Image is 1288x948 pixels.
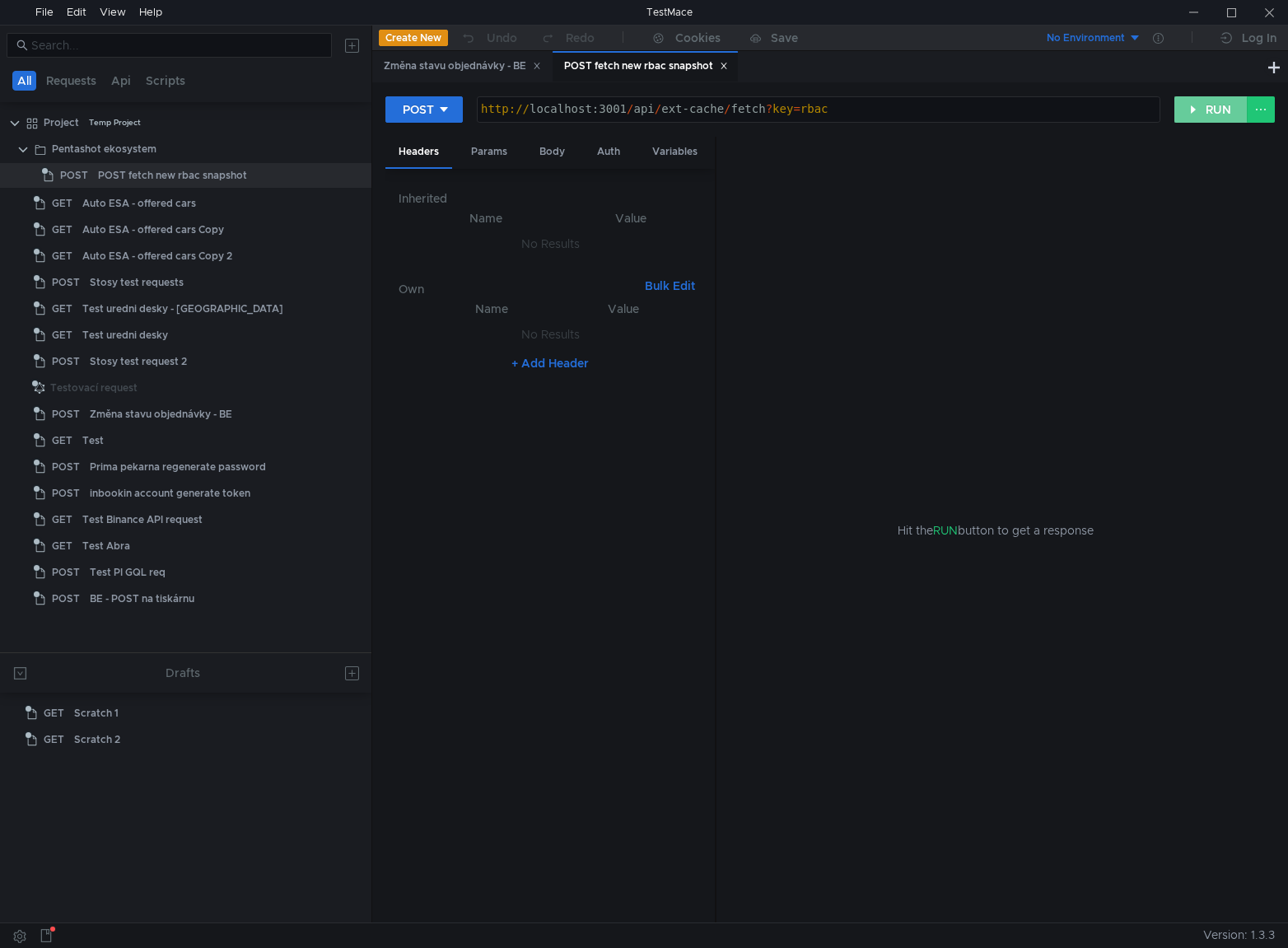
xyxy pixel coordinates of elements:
[52,191,72,216] span: GET
[44,110,79,135] div: Project
[529,26,606,50] button: Redo
[487,28,517,48] div: Undo
[82,297,283,321] div: Test uredni desky - [GEOGRAPHIC_DATA]
[526,137,578,167] div: Body
[639,137,711,167] div: Variables
[385,137,452,169] div: Headers
[52,455,80,479] span: POST
[385,96,463,123] button: POST
[98,163,247,188] div: POST fetch new rbac snapshot
[458,137,520,167] div: Params
[52,507,72,532] span: GET
[90,586,194,611] div: BE - POST na tiskárnu
[412,208,559,228] th: Name
[52,586,80,611] span: POST
[44,701,64,726] span: GET
[52,560,80,585] span: POST
[898,521,1094,539] span: Hit the button to get a response
[74,727,120,752] div: Scratch 2
[379,30,448,46] button: Create New
[50,376,138,400] div: Testovací request
[521,236,580,251] nz-embed-empty: No Results
[41,71,101,91] button: Requests
[52,428,72,453] span: GET
[90,349,187,374] div: Stosy test request 2
[933,523,958,538] span: RUN
[1203,923,1275,947] span: Version: 1.3.3
[425,299,559,319] th: Name
[52,297,72,321] span: GET
[448,26,529,50] button: Undo
[82,507,203,532] div: Test Binance API request
[90,560,166,585] div: Test PI GQL req
[52,217,72,242] span: GET
[675,28,721,48] div: Cookies
[52,481,80,506] span: POST
[90,481,250,506] div: inbookin account generate token
[566,28,595,48] div: Redo
[106,71,136,91] button: Api
[82,323,168,348] div: Test uredni desky
[82,217,224,242] div: Auto ESA - offered cars Copy
[564,58,728,75] div: POST fetch new rbac snapshot
[60,163,88,188] span: POST
[90,402,232,427] div: Změna stavu objednávky - BE
[44,727,64,752] span: GET
[52,402,80,427] span: POST
[82,534,130,558] div: Test Abra
[141,71,190,91] button: Scripts
[584,137,633,167] div: Auth
[52,349,80,374] span: POST
[771,32,798,44] div: Save
[1027,25,1141,51] button: No Environment
[399,279,638,299] h6: Own
[384,58,541,75] div: Změna stavu objednávky - BE
[638,276,702,296] button: Bulk Edit
[82,428,104,453] div: Test
[89,110,141,135] div: Temp Project
[52,270,80,295] span: POST
[74,701,119,726] div: Scratch 1
[52,323,72,348] span: GET
[82,244,232,269] div: Auto ESA - offered cars Copy 2
[1242,28,1276,48] div: Log In
[82,191,196,216] div: Auto ESA - offered cars
[559,208,702,228] th: Value
[90,455,266,479] div: Prima pekarna regenerate password
[399,189,702,208] h6: Inherited
[521,327,580,342] nz-embed-empty: No Results
[90,270,184,295] div: Stosy test requests
[505,353,595,373] button: + Add Header
[1174,96,1248,123] button: RUN
[559,299,688,319] th: Value
[52,244,72,269] span: GET
[31,36,322,54] input: Search...
[166,663,200,683] div: Drafts
[12,71,36,91] button: All
[52,137,156,161] div: Pentashot ekosystem
[403,100,434,119] div: POST
[1047,30,1125,46] div: No Environment
[52,534,72,558] span: GET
